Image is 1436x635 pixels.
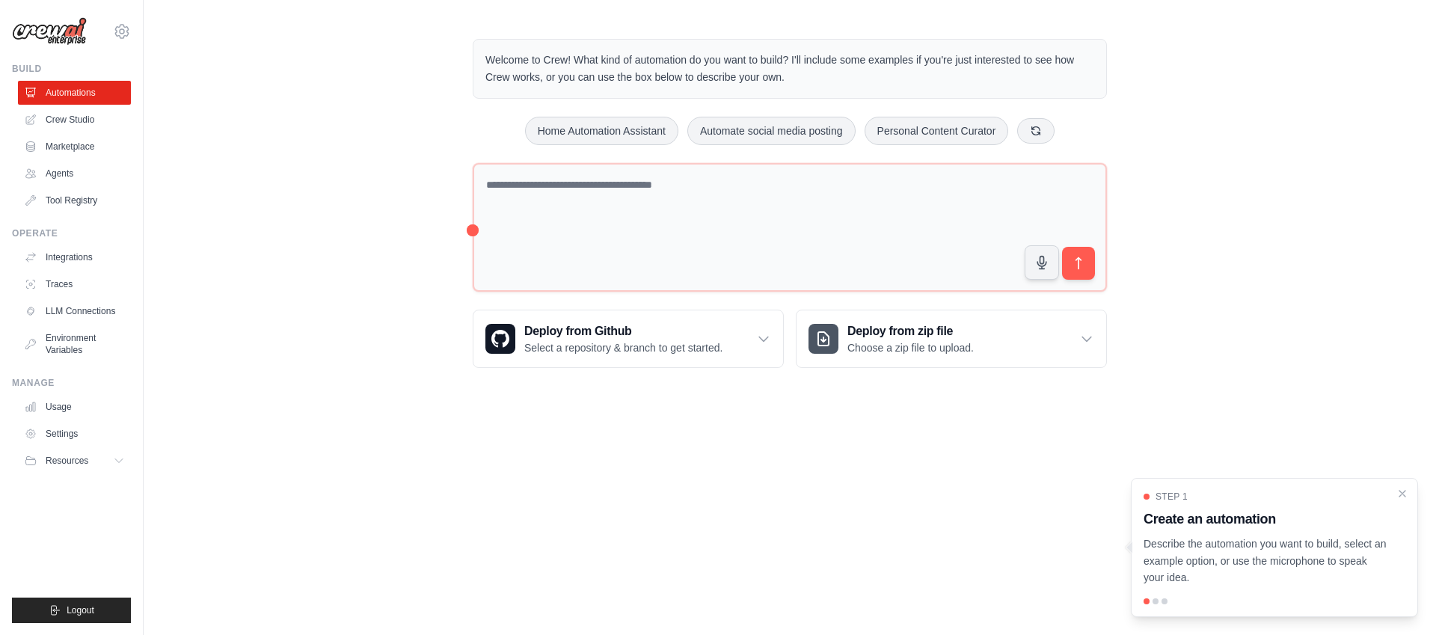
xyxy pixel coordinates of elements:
p: Choose a zip file to upload. [847,340,974,355]
span: Resources [46,455,88,467]
a: Integrations [18,245,131,269]
p: Welcome to Crew! What kind of automation do you want to build? I'll include some examples if you'... [485,52,1094,86]
button: Personal Content Curator [865,117,1009,145]
button: Home Automation Assistant [525,117,678,145]
p: Describe the automation you want to build, select an example option, or use the microphone to spe... [1144,536,1387,586]
a: Traces [18,272,131,296]
button: Logout [12,598,131,623]
a: Agents [18,162,131,185]
a: Tool Registry [18,188,131,212]
span: Step 1 [1156,491,1188,503]
a: Crew Studio [18,108,131,132]
a: Automations [18,81,131,105]
div: Build [12,63,131,75]
div: Manage [12,377,131,389]
button: Resources [18,449,131,473]
p: Select a repository & branch to get started. [524,340,722,355]
iframe: Chat Widget [1361,563,1436,635]
button: Automate social media posting [687,117,856,145]
a: Usage [18,395,131,419]
a: LLM Connections [18,299,131,323]
h3: Deploy from Github [524,322,722,340]
a: Environment Variables [18,326,131,362]
button: Close walkthrough [1396,488,1408,500]
a: Marketplace [18,135,131,159]
a: Settings [18,422,131,446]
h3: Create an automation [1144,509,1387,530]
img: Logo [12,17,87,46]
h3: Deploy from zip file [847,322,974,340]
span: Logout [67,604,94,616]
div: Operate [12,227,131,239]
